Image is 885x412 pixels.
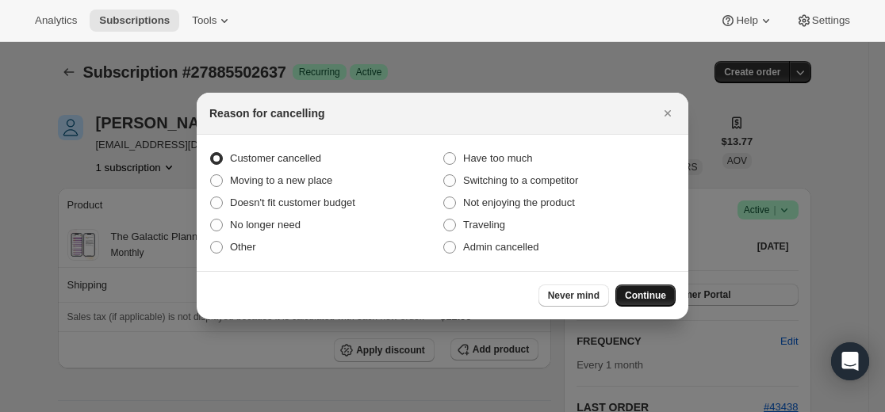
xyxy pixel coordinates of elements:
[463,174,578,186] span: Switching to a competitor
[625,289,666,302] span: Continue
[463,152,532,164] span: Have too much
[711,10,783,32] button: Help
[25,10,86,32] button: Analytics
[657,102,679,124] button: Close
[209,105,324,121] h2: Reason for cancelling
[736,14,757,27] span: Help
[463,241,538,253] span: Admin cancelled
[831,342,869,380] div: Open Intercom Messenger
[787,10,860,32] button: Settings
[463,196,575,208] span: Not enjoying the product
[192,14,216,27] span: Tools
[548,289,600,302] span: Never mind
[230,174,332,186] span: Moving to a new place
[35,14,77,27] span: Analytics
[230,196,355,208] span: Doesn't fit customer budget
[230,219,301,231] span: No longer need
[463,219,505,231] span: Traveling
[230,152,321,164] span: Customer cancelled
[99,14,170,27] span: Subscriptions
[90,10,179,32] button: Subscriptions
[182,10,242,32] button: Tools
[230,241,256,253] span: Other
[615,284,676,307] button: Continue
[812,14,850,27] span: Settings
[538,284,609,307] button: Never mind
